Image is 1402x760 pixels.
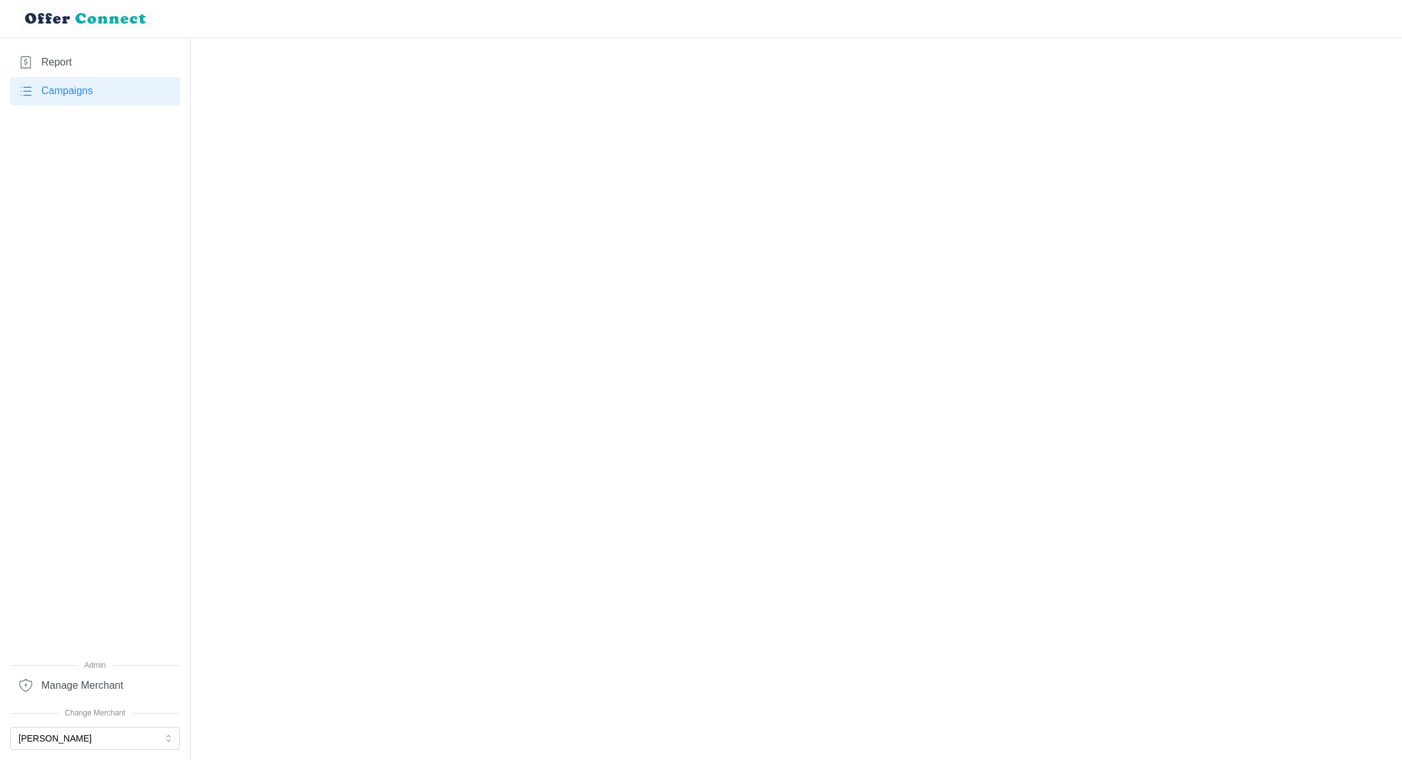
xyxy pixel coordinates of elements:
a: Report [10,48,180,77]
button: [PERSON_NAME] [10,727,180,750]
span: Change Merchant [10,707,180,719]
span: Manage Merchant [41,678,123,694]
a: Manage Merchant [10,671,180,700]
span: Report [41,55,72,71]
a: Campaigns [10,77,180,106]
span: Campaigns [41,83,93,99]
span: Admin [10,660,180,672]
img: loyalBe Logo [20,8,153,30]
